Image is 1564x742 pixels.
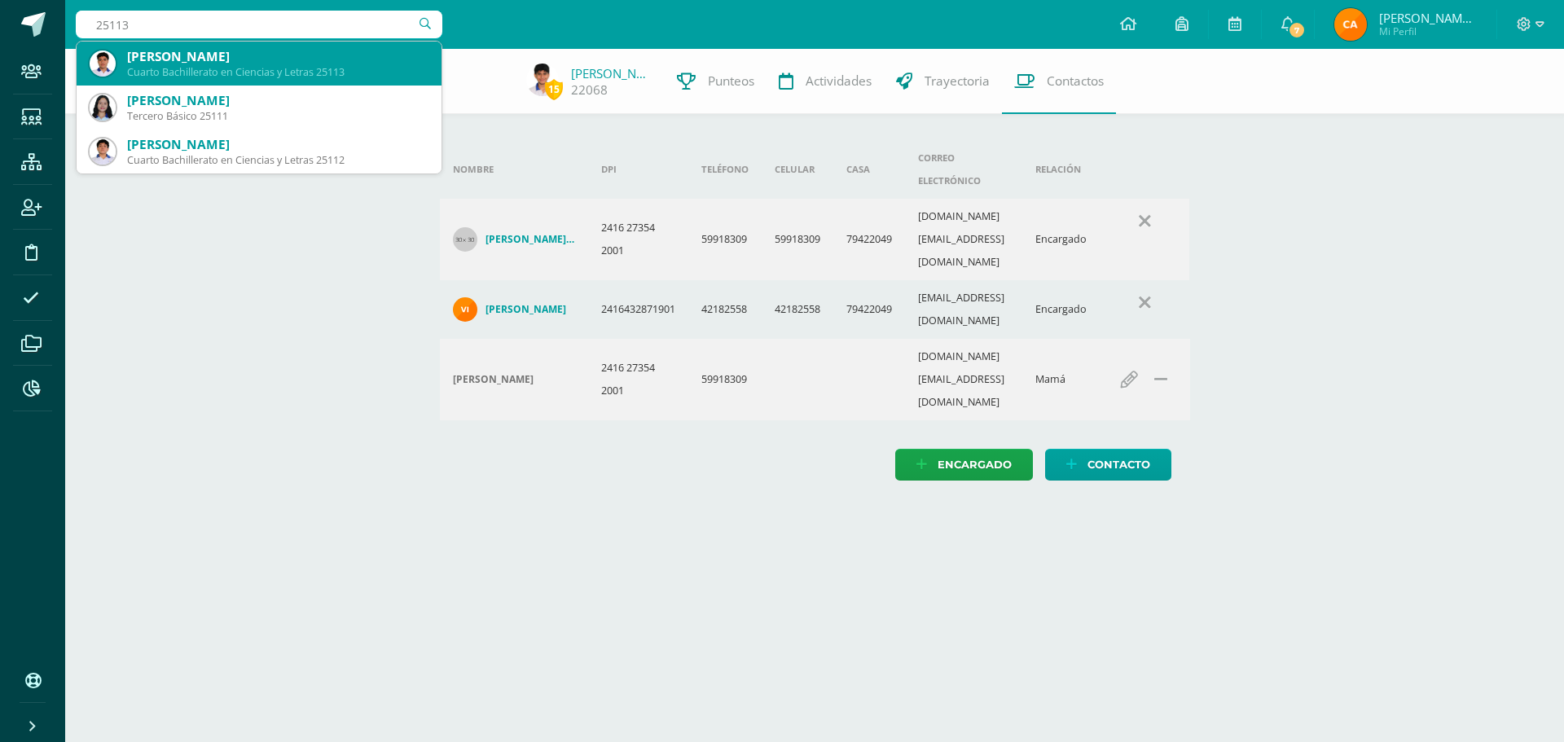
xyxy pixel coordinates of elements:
th: Celular [762,140,833,199]
div: Cuarto Bachillerato en Ciencias y Letras 25112 [127,153,428,167]
td: 42182558 [688,280,762,339]
td: 59918309 [688,199,762,280]
a: [PERSON_NAME] [PERSON_NAME] [453,227,575,252]
td: 2416 27354 2001 [588,339,689,420]
a: Punteos [665,49,767,114]
div: Karla Monroy [453,373,575,386]
span: Contactos [1047,72,1104,90]
div: Cuarto Bachillerato en Ciencias y Letras 25113 [127,65,428,79]
img: 548f103fd73932d3a06da53ca0824c55.png [90,138,116,165]
span: [PERSON_NAME] Santiago [PERSON_NAME] [1379,10,1477,26]
a: Contacto [1045,449,1171,481]
a: Actividades [767,49,884,114]
th: Teléfono [688,140,762,199]
span: Punteos [708,72,754,90]
img: 03403277022bab9a13f1707cf2b85ac7.png [526,64,559,96]
img: af9f1233f962730253773e8543f9aabb.png [1334,8,1367,41]
td: Encargado [1022,280,1100,339]
td: [EMAIL_ADDRESS][DOMAIN_NAME] [905,280,1022,339]
img: e2451cdbfacdb71ee055aa9990e342f1.png [453,297,477,322]
h4: [PERSON_NAME] [453,373,534,386]
th: DPI [588,140,689,199]
div: [PERSON_NAME] [127,136,428,153]
th: Correo electrónico [905,140,1022,199]
input: Busca un usuario... [76,11,442,38]
th: Relación [1022,140,1100,199]
div: Tercero Básico 25111 [127,109,428,123]
a: 22068 [571,81,608,99]
td: 42182558 [762,280,833,339]
div: [PERSON_NAME] [127,92,428,109]
th: Nombre [440,140,588,199]
td: Encargado [1022,199,1100,280]
span: 15 [545,79,563,99]
span: Mi Perfil [1379,24,1477,38]
span: Actividades [806,72,872,90]
td: 59918309 [762,199,833,280]
img: 5077e2f248893eec73f09d48dc743c6f.png [90,50,116,77]
a: Encargado [895,449,1033,481]
td: [DOMAIN_NAME][EMAIL_ADDRESS][DOMAIN_NAME] [905,339,1022,420]
th: Casa [833,140,905,199]
div: [PERSON_NAME] [127,48,428,65]
td: Mamá [1022,339,1100,420]
a: Trayectoria [884,49,1002,114]
a: [PERSON_NAME] [571,65,652,81]
img: 30x30 [453,227,477,252]
span: Trayectoria [925,72,990,90]
h4: [PERSON_NAME] [485,303,566,316]
span: 7 [1288,21,1306,39]
img: d446bebf0f864480bb3bf10499541ee5.png [90,94,116,121]
td: 79422049 [833,199,905,280]
span: Encargado [938,450,1012,480]
h4: [PERSON_NAME] [PERSON_NAME] [485,233,575,246]
a: [PERSON_NAME] [453,297,575,322]
span: Contacto [1087,450,1150,480]
td: [DOMAIN_NAME][EMAIL_ADDRESS][DOMAIN_NAME] [905,199,1022,280]
td: 2416 27354 2001 [588,199,689,280]
a: Contactos [1002,49,1116,114]
td: 2416432871901 [588,280,689,339]
td: 79422049 [833,280,905,339]
td: 59918309 [688,339,762,420]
